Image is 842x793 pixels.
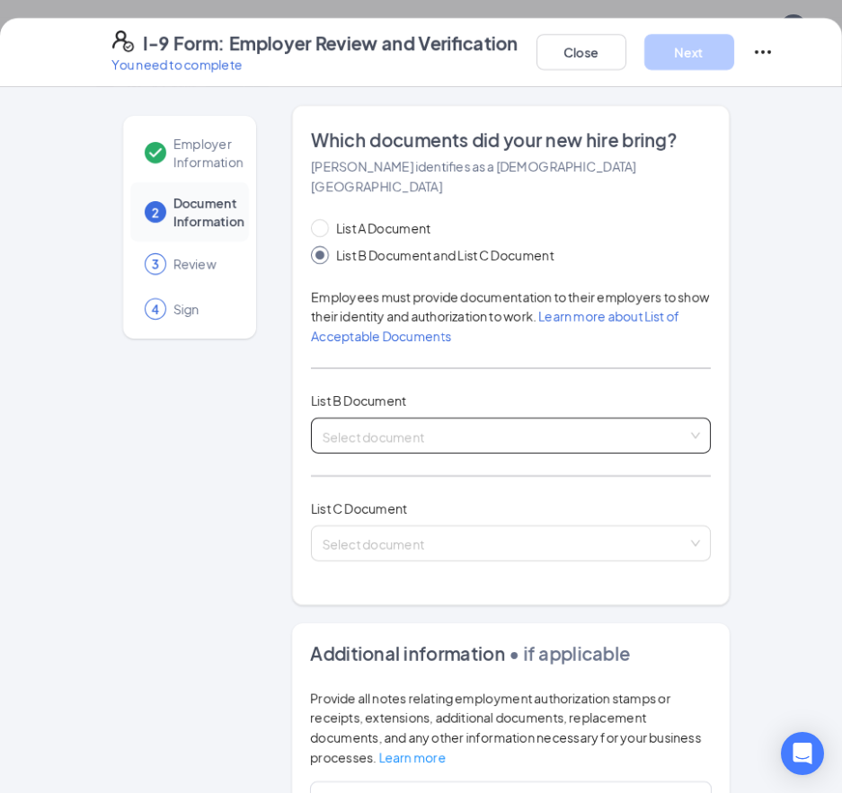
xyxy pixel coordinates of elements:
[644,34,734,70] button: Next
[152,255,159,273] span: 3
[329,245,561,265] span: List B Document and List C Document
[505,642,630,665] span: • if applicable
[173,194,244,230] span: Document Information
[152,300,159,318] span: 4
[112,56,518,74] p: You need to complete
[329,218,438,238] span: List A Document
[311,500,407,516] span: List C Document
[310,642,505,665] span: Additional information
[173,135,244,171] span: Employer Information
[145,142,166,163] svg: Checkmark
[311,392,406,409] span: List B Document
[173,300,231,318] span: Sign
[311,158,636,194] span: [PERSON_NAME] identifies as a [DEMOGRAPHIC_DATA][GEOGRAPHIC_DATA]
[152,203,159,221] span: 2
[536,34,626,70] button: Close
[311,128,711,153] span: Which documents did your new hire bring?
[112,31,134,52] svg: FormI9EVerifyIcon
[781,732,824,775] div: Open Intercom Messenger
[752,41,774,63] svg: Ellipses
[310,690,701,765] span: Provide all notes relating employment authorization stamps or receipts, extensions, additional do...
[173,255,231,273] span: Review
[143,31,518,56] h4: I-9 Form: Employer Review and Verification
[311,288,709,344] span: Employees must provide documentation to their employers to show their identity and authorization ...
[378,749,446,765] a: Learn more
